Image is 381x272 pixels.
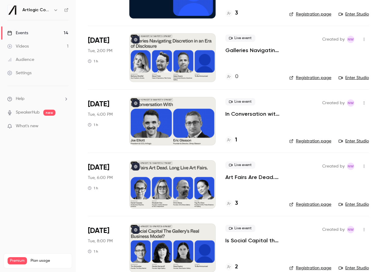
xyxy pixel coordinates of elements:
span: Live event [225,161,255,169]
div: Settings [7,70,31,76]
a: 1 [225,136,237,144]
a: Enter Studio [339,11,369,17]
span: Live event [225,35,255,42]
a: Enter Studio [339,201,369,207]
span: NW [348,99,354,107]
a: Registration page [289,75,331,81]
h4: 1 [235,136,237,144]
h4: 3 [235,9,238,17]
span: Natasha Whiffin [347,226,354,233]
div: Events [7,30,28,36]
span: new [43,110,55,116]
div: 1 h [88,186,98,191]
span: Live event [225,225,255,232]
span: Natasha Whiffin [347,163,354,170]
div: Sep 16 Tue, 2:00 PM (Europe/London) [88,33,120,82]
span: Tue, 6:00 PM [88,175,113,181]
div: Sep 16 Tue, 8:00 PM (Europe/London) [88,224,120,272]
a: Registration page [289,11,331,17]
a: Registration page [289,201,331,207]
iframe: Noticeable Trigger [61,124,68,129]
span: Live event [225,98,255,105]
span: NW [348,163,354,170]
h4: 0 [235,73,238,81]
span: Plan usage [31,258,68,263]
div: 1 h [88,122,98,127]
h6: Artlogic Connect 2025 [22,7,51,13]
a: Registration page [289,138,331,144]
span: Tue, 4:00 PM [88,111,113,118]
div: 1 h [88,59,98,64]
a: Art Fairs Are Dead. Long Live Art Fairs. [225,174,280,181]
span: Premium [8,257,27,264]
span: [DATE] [88,163,109,172]
a: Enter Studio [339,265,369,271]
span: Created by [322,99,345,107]
a: Registration page [289,265,331,271]
a: Is Social Capital the Gallery’s Real Business Proposition? [225,237,280,244]
a: 2 [225,263,238,271]
span: Created by [322,163,345,170]
span: NW [348,226,354,233]
div: Sep 16 Tue, 6:00 PM (Europe/London) [88,160,120,209]
a: 3 [225,9,238,17]
a: Enter Studio [339,138,369,144]
div: Videos [7,43,29,49]
h4: 3 [235,199,238,207]
span: Natasha Whiffin [347,36,354,43]
a: SpeakerHub [16,109,40,116]
span: Help [16,96,25,102]
a: Galleries Navigating Discretion in an Era of Disclosure [225,47,280,54]
span: NW [348,36,354,43]
li: help-dropdown-opener [7,96,68,102]
span: Natasha Whiffin [347,99,354,107]
span: Created by [322,226,345,233]
span: Created by [322,36,345,43]
a: 0 [225,73,238,81]
a: Enter Studio [339,75,369,81]
span: Tue, 2:00 PM [88,48,112,54]
div: Audience [7,57,34,63]
span: Tue, 8:00 PM [88,238,113,244]
span: [DATE] [88,99,109,109]
img: Artlogic Connect 2025 [8,5,17,15]
div: 1 h [88,249,98,254]
span: What's new [16,123,38,129]
div: Sep 16 Tue, 4:00 PM (Europe/Dublin) [88,97,120,145]
h4: 2 [235,263,238,271]
span: [DATE] [88,36,109,45]
a: 3 [225,199,238,207]
span: [DATE] [88,226,109,236]
a: In Conversation with [PERSON_NAME] [225,110,280,118]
